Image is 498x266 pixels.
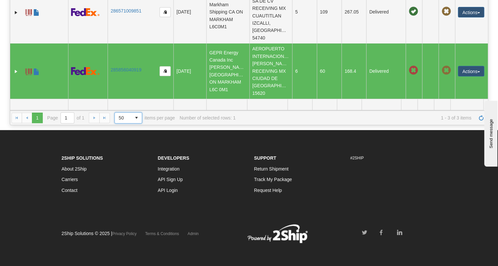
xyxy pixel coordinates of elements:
[458,7,484,17] button: Actions
[62,166,87,172] a: About 2Ship
[254,155,276,161] strong: Support
[62,155,103,161] strong: 2Ship Solutions
[13,68,19,75] a: Expand
[13,9,19,16] a: Expand
[62,177,78,182] a: Carriers
[366,43,406,99] td: Delivered
[111,8,141,13] a: 286571009851
[173,43,206,99] td: [DATE]
[33,66,40,76] a: Commercial Invoice
[112,231,137,236] a: Privacy Policy
[409,66,418,75] span: Late
[249,43,292,99] td: AEROPUERTO INTERNACIONAL [PERSON_NAME] RECEIVING MX CIUDAD DE [GEOGRAPHIC_DATA] 15620
[145,231,179,236] a: Terms & Conditions
[158,166,180,172] a: Integration
[32,113,42,123] span: Page 1
[158,177,183,182] a: API Sign Up
[458,66,484,76] button: Actions
[158,155,189,161] strong: Developers
[25,6,32,17] a: Label
[254,166,288,172] a: Return Shipment
[119,115,127,121] span: 50
[441,66,451,75] span: Pickup Not Assigned
[476,113,486,123] a: Refresh
[483,99,497,167] iframe: chat widget
[62,188,77,193] a: Contact
[71,67,100,75] img: 2 - FedEx
[160,7,171,17] button: Copy to clipboard
[158,188,178,193] a: API Login
[71,8,100,16] img: 2 - FedEx
[160,66,171,76] button: Copy to clipboard
[47,112,85,123] span: Page of 1
[180,115,236,120] div: Number of selected rows: 1
[33,6,40,17] a: Commercial Invoice
[62,231,137,236] span: 2Ship Solutions © 2025 |
[114,112,175,123] span: items per page
[131,113,142,123] span: select
[240,115,471,120] span: 1 - 3 of 3 items
[187,231,199,236] a: Admin
[254,177,292,182] a: Track My Package
[25,66,32,76] a: Label
[5,6,61,11] div: Send message
[254,188,282,193] a: Request Help
[111,67,141,72] a: 285856040919
[350,156,437,160] h6: #2SHIP
[409,7,418,16] span: On time
[292,43,317,99] td: 6
[441,7,451,16] span: Pickup Not Assigned
[317,43,341,99] td: 60
[61,113,74,123] input: Page 1
[114,112,142,123] span: Page sizes drop down
[206,43,249,99] td: GEPR Energy Canada Inc [PERSON_NAME] [GEOGRAPHIC_DATA] ON MARKHAM L6C 0M1
[341,43,366,99] td: 168.4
